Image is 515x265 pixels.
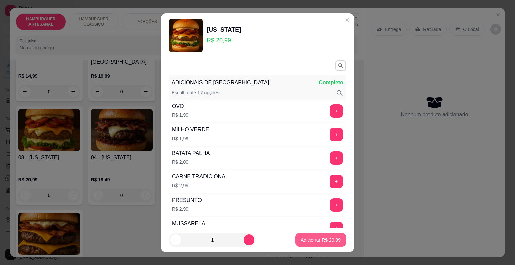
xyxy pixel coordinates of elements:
[172,182,228,189] p: R$ 2,99
[172,206,202,212] p: R$ 2,99
[342,15,353,25] button: Close
[172,102,188,110] div: OVO
[172,135,209,142] p: R$ 1,99
[330,175,343,188] button: add
[295,233,346,247] button: Adicionar R$ 20,99
[330,222,343,235] button: add
[330,151,343,165] button: add
[330,104,343,118] button: add
[207,25,241,34] div: [US_STATE]
[172,159,210,165] p: R$ 2,00
[330,198,343,212] button: add
[172,196,202,204] div: PRESUNTO
[172,173,228,181] div: CARNE TRADICIONAL
[244,234,254,245] button: increase-product-quantity
[170,234,181,245] button: decrease-product-quantity
[319,78,343,87] p: Completo
[172,89,219,97] p: Escolha até 17 opções
[172,220,205,228] div: MUSSARELA
[172,112,188,118] p: R$ 1,99
[172,78,269,87] p: ADICIONAIS DE [GEOGRAPHIC_DATA]
[330,128,343,141] button: add
[172,126,209,134] div: MILHO VERDE
[169,19,203,52] img: product-image
[207,36,241,45] p: R$ 20,99
[301,236,341,243] p: Adicionar R$ 20,99
[172,149,210,157] div: BATATA PALHA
